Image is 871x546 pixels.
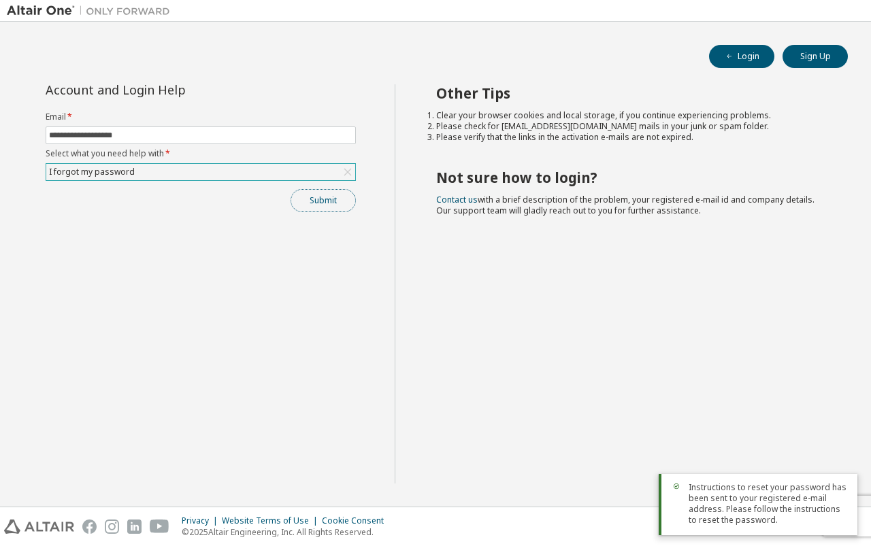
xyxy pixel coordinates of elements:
[127,519,142,534] img: linkedin.svg
[182,526,392,538] p: © 2025 Altair Engineering, Inc. All Rights Reserved.
[322,515,392,526] div: Cookie Consent
[436,110,824,121] li: Clear your browser cookies and local storage, if you continue experiencing problems.
[46,112,356,122] label: Email
[436,194,815,216] span: with a brief description of the problem, your registered e-mail id and company details. Our suppo...
[46,84,294,95] div: Account and Login Help
[689,482,847,526] span: Instructions to reset your password has been sent to your registered e-mail address. Please follo...
[7,4,177,18] img: Altair One
[150,519,169,534] img: youtube.svg
[436,132,824,143] li: Please verify that the links in the activation e-mails are not expired.
[47,165,137,180] div: I forgot my password
[436,194,478,205] a: Contact us
[46,148,356,159] label: Select what you need help with
[82,519,97,534] img: facebook.svg
[291,189,356,212] button: Submit
[709,45,774,68] button: Login
[436,121,824,132] li: Please check for [EMAIL_ADDRESS][DOMAIN_NAME] mails in your junk or spam folder.
[105,519,119,534] img: instagram.svg
[222,515,322,526] div: Website Terms of Use
[436,169,824,186] h2: Not sure how to login?
[783,45,848,68] button: Sign Up
[436,84,824,102] h2: Other Tips
[4,519,74,534] img: altair_logo.svg
[46,164,355,180] div: I forgot my password
[182,515,222,526] div: Privacy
